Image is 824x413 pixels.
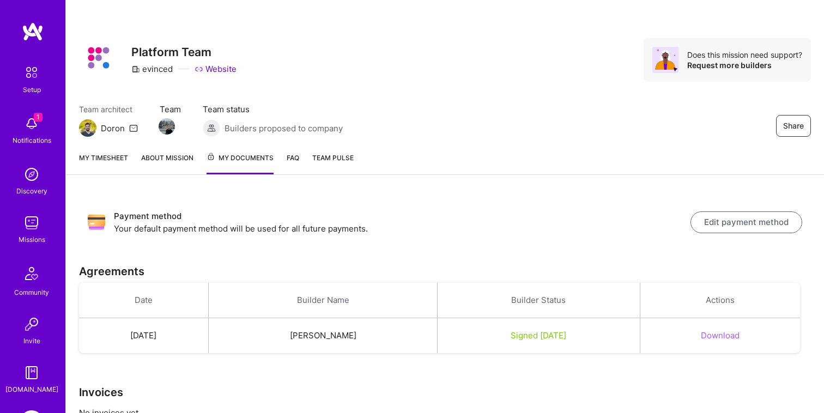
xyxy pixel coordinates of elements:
[287,152,299,174] a: FAQ
[640,283,800,318] th: Actions
[21,113,43,135] img: bell
[101,123,125,134] div: Doron
[208,283,437,318] th: Builder Name
[131,45,237,59] h3: Platform Team
[79,152,128,174] a: My timesheet
[208,318,437,354] td: [PERSON_NAME]
[160,104,181,115] span: Team
[23,84,41,95] div: Setup
[79,38,118,77] img: Company Logo
[21,362,43,384] img: guide book
[776,115,811,137] button: Share
[690,211,802,233] button: Edit payment method
[16,185,47,197] div: Discovery
[22,22,44,41] img: logo
[79,283,208,318] th: Date
[79,104,138,115] span: Team architect
[21,212,43,234] img: teamwork
[5,384,58,395] div: [DOMAIN_NAME]
[159,118,175,135] img: Team Member Avatar
[160,117,174,136] a: Team Member Avatar
[79,119,96,137] img: Team Architect
[23,335,40,347] div: Invite
[203,104,343,115] span: Team status
[203,119,220,137] img: Builders proposed to company
[207,152,274,174] a: My Documents
[312,154,354,162] span: Team Pulse
[21,163,43,185] img: discovery
[131,63,173,75] div: evinced
[131,65,140,74] i: icon CompanyGray
[652,47,678,73] img: Avatar
[79,265,811,278] h3: Agreements
[79,386,811,399] h3: Invoices
[21,313,43,335] img: Invite
[14,287,49,298] div: Community
[451,330,626,341] div: Signed [DATE]
[114,210,690,223] h3: Payment method
[207,152,274,164] span: My Documents
[19,234,45,245] div: Missions
[88,214,105,231] img: Payment method
[438,283,640,318] th: Builder Status
[225,123,343,134] span: Builders proposed to company
[141,152,193,174] a: About Mission
[687,50,802,60] div: Does this mission need support?
[129,124,138,132] i: icon Mail
[701,330,740,341] button: Download
[19,260,45,287] img: Community
[13,135,51,146] div: Notifications
[783,120,804,131] span: Share
[34,113,43,122] span: 1
[195,63,237,75] a: Website
[114,223,690,234] p: Your default payment method will be used for all future payments.
[79,318,208,354] td: [DATE]
[20,61,43,84] img: setup
[687,60,802,70] div: Request more builders
[312,152,354,174] a: Team Pulse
